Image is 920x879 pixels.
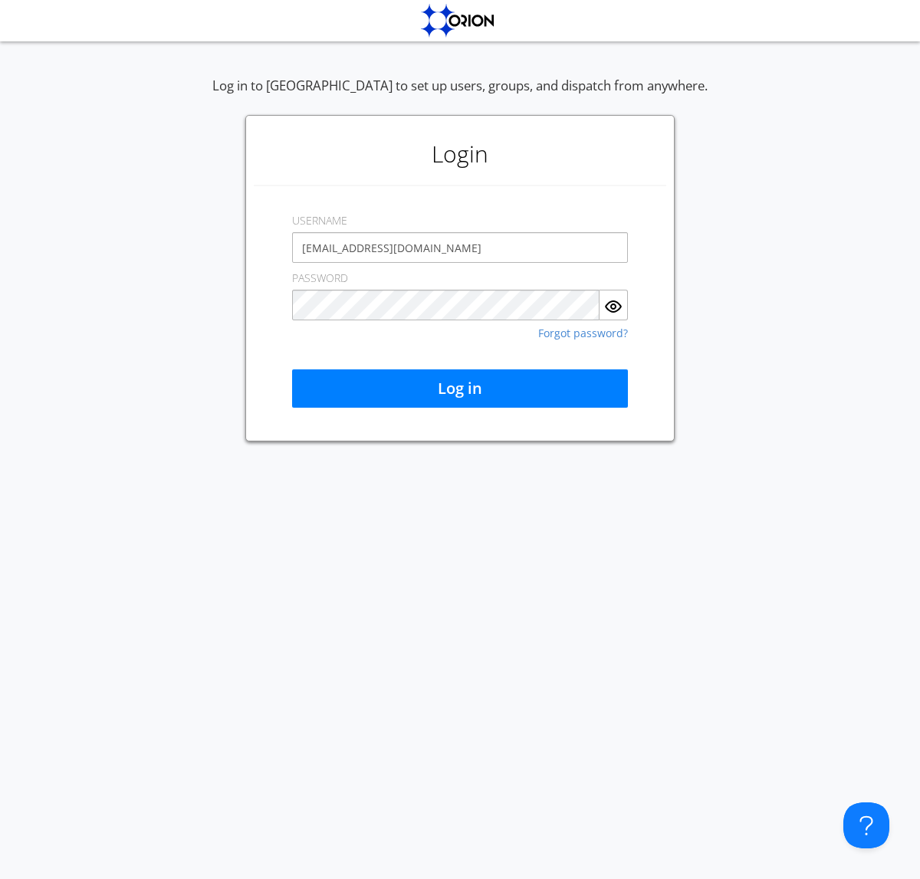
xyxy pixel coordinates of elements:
[843,802,889,848] iframe: Toggle Customer Support
[292,213,347,228] label: USERNAME
[600,290,628,320] button: Show Password
[212,77,708,115] div: Log in to [GEOGRAPHIC_DATA] to set up users, groups, and dispatch from anywhere.
[292,369,628,408] button: Log in
[538,328,628,339] a: Forgot password?
[604,297,623,316] img: eye.svg
[254,123,666,185] h1: Login
[292,271,348,286] label: PASSWORD
[292,290,600,320] input: Password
